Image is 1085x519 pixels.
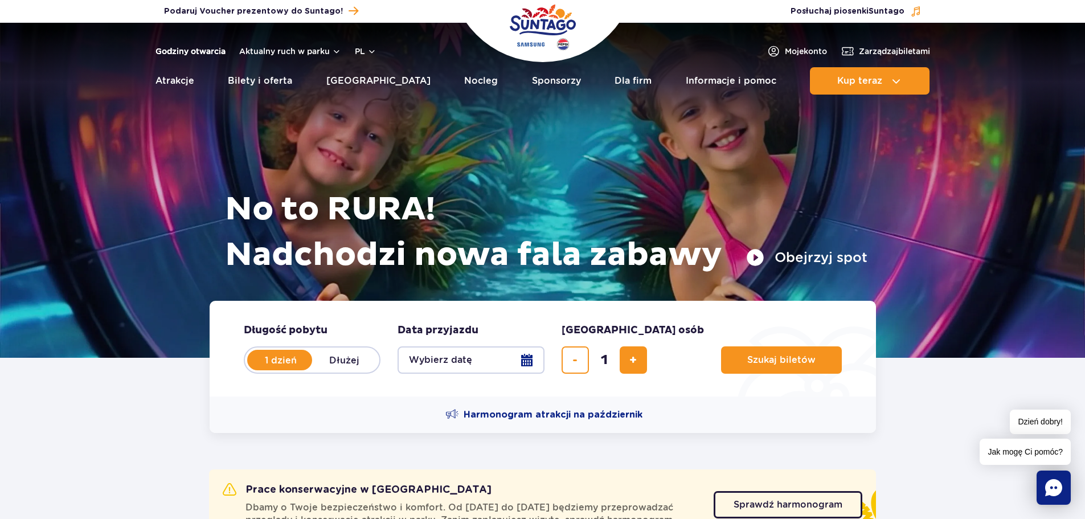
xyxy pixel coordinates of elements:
span: Suntago [869,7,904,15]
span: Podaruj Voucher prezentowy do Suntago! [164,6,343,17]
span: Sprawdź harmonogram [734,500,842,509]
button: Aktualny ruch w parku [239,47,341,56]
a: Dla firm [615,67,652,95]
button: Szukaj biletów [721,346,842,374]
h1: No to RURA! Nadchodzi nowa fala zabawy [225,187,867,278]
span: Długość pobytu [244,324,327,337]
span: [GEOGRAPHIC_DATA] osób [562,324,704,337]
a: Nocleg [464,67,498,95]
a: Informacje i pomoc [686,67,776,95]
form: Planowanie wizyty w Park of Poland [210,301,876,397]
button: pl [355,46,376,57]
a: Sponsorzy [532,67,581,95]
span: Jak mogę Ci pomóc? [980,439,1071,465]
button: Wybierz datę [398,346,544,374]
a: Mojekonto [767,44,827,58]
h2: Prace konserwacyjne w [GEOGRAPHIC_DATA] [223,483,492,497]
span: Zarządzaj biletami [859,46,930,57]
button: Kup teraz [810,67,930,95]
a: [GEOGRAPHIC_DATA] [326,67,431,95]
span: Szukaj biletów [747,355,816,365]
span: Moje konto [785,46,827,57]
button: Obejrzyj spot [746,248,867,267]
button: usuń bilet [562,346,589,374]
a: Harmonogram atrakcji na październik [445,408,642,422]
a: Atrakcje [155,67,194,95]
a: Bilety i oferta [228,67,292,95]
div: Chat [1037,471,1071,505]
span: Harmonogram atrakcji na październik [464,408,642,421]
button: dodaj bilet [620,346,647,374]
span: Dzień dobry! [1010,410,1071,434]
a: Zarządzajbiletami [841,44,930,58]
a: Sprawdź harmonogram [714,491,862,518]
span: Data przyjazdu [398,324,478,337]
button: Posłuchaj piosenkiSuntago [791,6,922,17]
a: Godziny otwarcia [155,46,226,57]
input: liczba biletów [591,346,618,374]
span: Posłuchaj piosenki [791,6,904,17]
a: Podaruj Voucher prezentowy do Suntago! [164,3,358,19]
span: Kup teraz [837,76,882,86]
label: Dłużej [312,348,377,372]
label: 1 dzień [248,348,313,372]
